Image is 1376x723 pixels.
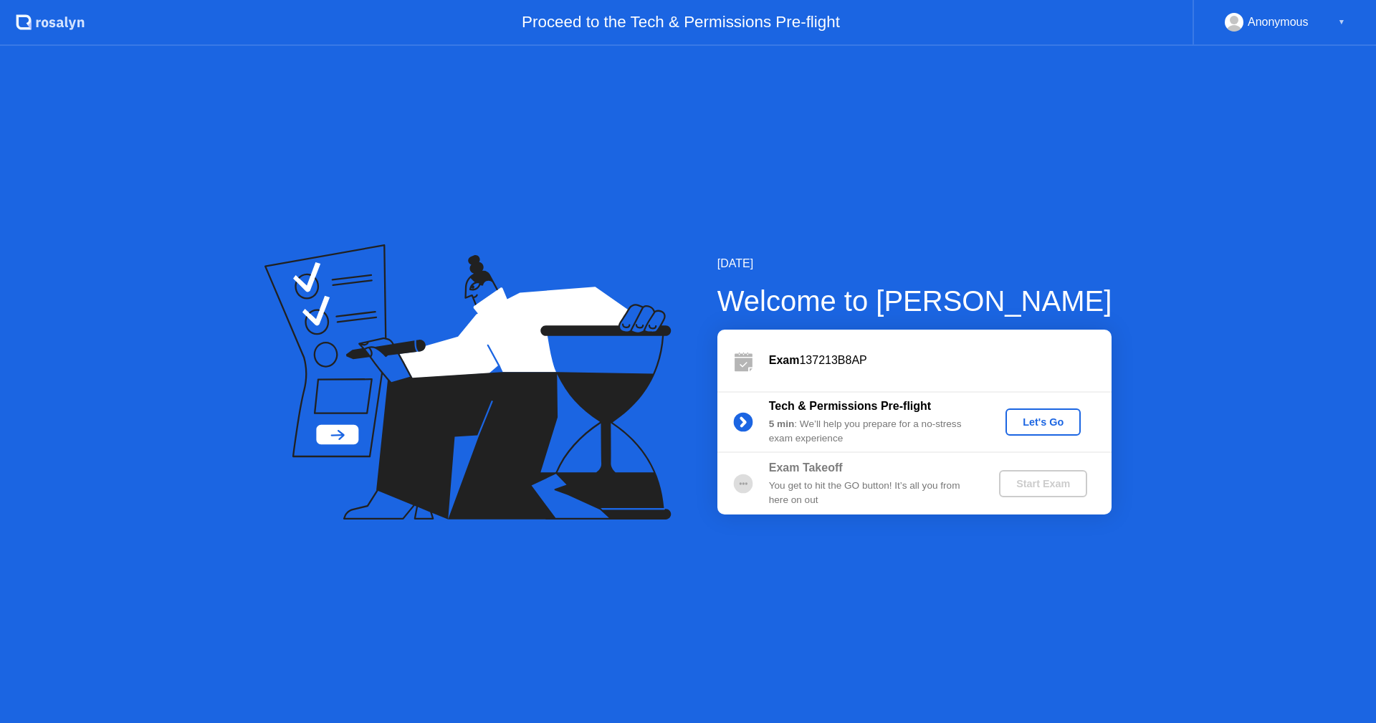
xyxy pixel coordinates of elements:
div: : We’ll help you prepare for a no-stress exam experience [769,417,975,446]
div: You get to hit the GO button! It’s all you from here on out [769,479,975,508]
b: Tech & Permissions Pre-flight [769,400,931,412]
b: 5 min [769,418,795,429]
div: [DATE] [717,255,1112,272]
div: Let's Go [1011,416,1075,428]
button: Let's Go [1005,408,1081,436]
b: Exam Takeoff [769,461,843,474]
div: Start Exam [1005,478,1081,489]
div: ▼ [1338,13,1345,32]
div: 137213B8AP [769,352,1112,369]
div: Anonymous [1248,13,1309,32]
button: Start Exam [999,470,1087,497]
div: Welcome to [PERSON_NAME] [717,279,1112,322]
b: Exam [769,354,800,366]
